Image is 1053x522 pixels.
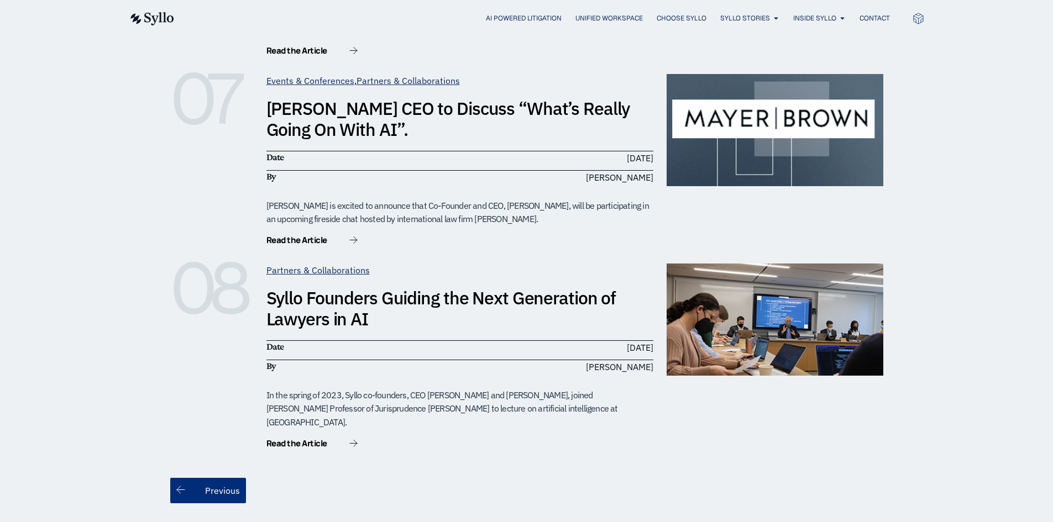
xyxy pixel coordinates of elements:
[266,97,630,141] a: [PERSON_NAME] CEO to Discuss “What’s Really Going On With AI”.
[793,13,836,23] a: Inside Syllo
[486,13,562,23] a: AI Powered Litigation
[266,151,454,164] h6: Date
[266,171,454,183] h6: By
[266,236,327,244] span: Read the Article
[575,13,643,23] a: Unified Workspace
[266,75,354,86] a: Events & Conferences
[627,152,653,164] time: [DATE]
[266,286,616,330] a: Syllo Founders Guiding the Next Generation of Lawyers in AI
[170,263,253,313] h6: 08
[266,236,358,247] a: Read the Article
[720,13,770,23] a: Syllo Stories
[196,13,890,24] div: Menu Toggle
[266,265,370,276] a: Partners & Collaborations
[627,342,653,353] time: [DATE]
[667,74,883,186] img: fireside
[170,478,246,503] a: Previous
[586,171,653,184] span: [PERSON_NAME]
[170,74,253,124] h6: 07
[266,199,653,226] div: [PERSON_NAME] is excited to announce that Co-Founder and CEO, [PERSON_NAME], will be participatin...
[667,263,883,376] img: yale
[657,13,706,23] a: Choose Syllo
[266,439,358,450] a: Read the Article
[266,75,460,86] span: ,
[860,13,890,23] a: Contact
[357,75,460,86] a: Partners & Collaborations
[586,360,653,373] span: [PERSON_NAME]
[266,439,327,447] span: Read the Article
[196,13,890,24] nav: Menu
[266,46,327,55] span: Read the Article
[266,46,358,57] a: Read the Article
[129,12,174,25] img: syllo
[266,341,454,353] h6: Date
[266,360,454,372] h6: By
[266,388,653,429] div: In the spring of 2023, Syllo co-founders, CEO [PERSON_NAME] and [PERSON_NAME], joined [PERSON_NAM...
